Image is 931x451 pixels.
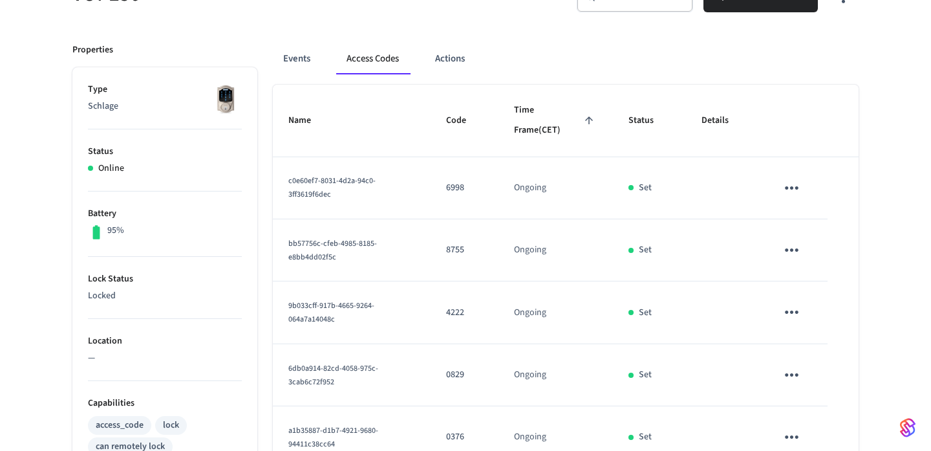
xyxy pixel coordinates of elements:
[288,300,374,325] span: 9b033cff-917b-4665-9264-064a7a14048c
[446,243,483,257] p: 8755
[425,43,475,74] button: Actions
[701,111,745,131] span: Details
[446,111,483,131] span: Code
[88,83,242,96] p: Type
[72,43,113,57] p: Properties
[900,417,915,438] img: SeamLogoGradient.69752ec5.svg
[628,111,670,131] span: Status
[288,175,376,200] span: c0e60ef7-8031-4d2a-94c0-3ff3619f6dec
[96,419,144,432] div: access_code
[288,363,378,388] span: 6db0a914-82cd-4058-975c-3cab6c72f952
[639,368,652,382] p: Set
[273,43,321,74] button: Events
[288,238,377,263] span: bb57756c-cfeb-4985-8185-e8bb4dd02f5c
[88,289,242,303] p: Locked
[639,181,652,195] p: Set
[336,43,409,74] button: Access Codes
[639,430,652,444] p: Set
[88,145,242,159] p: Status
[88,272,242,286] p: Lock Status
[446,181,483,195] p: 6998
[498,344,612,406] td: Ongoing
[498,219,612,281] td: Ongoing
[446,368,483,382] p: 0829
[98,162,124,175] p: Online
[88,397,242,410] p: Capabilities
[88,100,242,113] p: Schlage
[163,419,179,432] div: lock
[88,335,242,348] p: Location
[498,157,612,219] td: Ongoing
[514,100,597,141] span: Time Frame(CET)
[88,207,242,221] p: Battery
[446,430,483,444] p: 0376
[209,83,242,115] img: Schlage Sense Smart Deadbolt with Camelot Trim, Front
[639,306,652,320] p: Set
[288,425,378,450] span: a1b35887-d1b7-4921-9680-94411c38cc64
[498,281,612,344] td: Ongoing
[273,43,859,74] div: ant example
[88,351,242,365] p: —
[288,111,328,131] span: Name
[639,243,652,257] p: Set
[446,306,483,320] p: 4222
[107,224,124,237] p: 95%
